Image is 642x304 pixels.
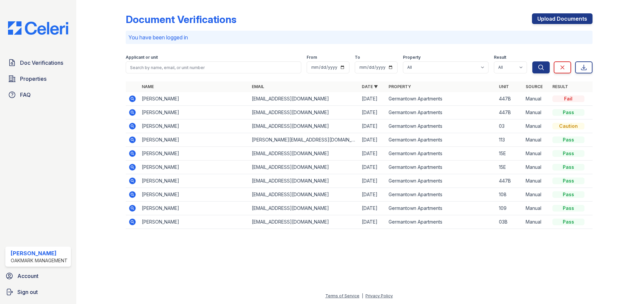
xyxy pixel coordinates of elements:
[386,133,496,147] td: Germantown Apartments
[17,272,38,280] span: Account
[359,92,386,106] td: [DATE]
[139,147,249,161] td: [PERSON_NAME]
[552,150,584,157] div: Pass
[386,174,496,188] td: Germantown Apartments
[386,188,496,202] td: Germantown Apartments
[526,84,543,89] a: Source
[386,92,496,106] td: Germantown Apartments
[403,55,421,60] label: Property
[494,55,506,60] label: Result
[496,161,523,174] td: 15E
[523,106,550,119] td: Manual
[496,202,523,215] td: 109
[249,92,359,106] td: [EMAIL_ADDRESS][DOMAIN_NAME]
[249,161,359,174] td: [EMAIL_ADDRESS][DOMAIN_NAME]
[17,288,38,296] span: Sign out
[139,106,249,119] td: [PERSON_NAME]
[126,13,236,25] div: Document Verifications
[139,161,249,174] td: [PERSON_NAME]
[139,92,249,106] td: [PERSON_NAME]
[20,91,31,99] span: FAQ
[249,215,359,229] td: [EMAIL_ADDRESS][DOMAIN_NAME]
[126,61,301,73] input: Search by name, email, or unit number
[386,215,496,229] td: Germantown Apartments
[552,191,584,198] div: Pass
[523,174,550,188] td: Manual
[128,33,590,41] p: You have been logged in
[523,92,550,106] td: Manual
[139,133,249,147] td: [PERSON_NAME]
[139,202,249,215] td: [PERSON_NAME]
[386,106,496,119] td: Germantown Apartments
[359,202,386,215] td: [DATE]
[359,106,386,119] td: [DATE]
[249,188,359,202] td: [EMAIL_ADDRESS][DOMAIN_NAME]
[496,133,523,147] td: 113
[252,84,264,89] a: Email
[552,109,584,116] div: Pass
[3,285,74,299] a: Sign out
[3,21,74,35] img: CE_Logo_Blue-a8612792a0a2168367f1c8372b55b34899dd931a85d93a1a3d3e32e68fde9ad4.png
[249,174,359,188] td: [EMAIL_ADDRESS][DOMAIN_NAME]
[532,13,593,24] a: Upload Documents
[249,133,359,147] td: [PERSON_NAME][EMAIL_ADDRESS][DOMAIN_NAME]
[523,215,550,229] td: Manual
[11,249,68,257] div: [PERSON_NAME]
[552,95,584,102] div: Fail
[359,188,386,202] td: [DATE]
[523,133,550,147] td: Manual
[359,161,386,174] td: [DATE]
[5,56,71,69] a: Doc Verifications
[523,119,550,133] td: Manual
[552,136,584,143] div: Pass
[386,202,496,215] td: Germantown Apartments
[3,269,74,283] a: Account
[126,55,158,60] label: Applicant or unit
[307,55,317,60] label: From
[523,161,550,174] td: Manual
[142,84,154,89] a: Name
[386,147,496,161] td: Germantown Apartments
[496,188,523,202] td: 108
[249,147,359,161] td: [EMAIL_ADDRESS][DOMAIN_NAME]
[249,106,359,119] td: [EMAIL_ADDRESS][DOMAIN_NAME]
[5,88,71,101] a: FAQ
[389,84,411,89] a: Property
[359,215,386,229] td: [DATE]
[523,188,550,202] td: Manual
[365,293,393,298] a: Privacy Policy
[139,119,249,133] td: [PERSON_NAME]
[355,55,360,60] label: To
[496,215,523,229] td: 03B
[139,188,249,202] td: [PERSON_NAME]
[249,119,359,133] td: [EMAIL_ADDRESS][DOMAIN_NAME]
[359,119,386,133] td: [DATE]
[496,147,523,161] td: 15E
[362,84,378,89] a: Date ▼
[496,174,523,188] td: 447B
[386,161,496,174] td: Germantown Apartments
[386,119,496,133] td: Germantown Apartments
[552,205,584,212] div: Pass
[552,219,584,225] div: Pass
[249,202,359,215] td: [EMAIL_ADDRESS][DOMAIN_NAME]
[139,174,249,188] td: [PERSON_NAME]
[359,147,386,161] td: [DATE]
[362,293,363,298] div: |
[11,257,68,264] div: Oakmark Management
[139,215,249,229] td: [PERSON_NAME]
[5,72,71,85] a: Properties
[496,119,523,133] td: 03
[496,106,523,119] td: 447B
[552,164,584,171] div: Pass
[552,178,584,184] div: Pass
[359,133,386,147] td: [DATE]
[359,174,386,188] td: [DATE]
[552,123,584,129] div: Caution
[499,84,509,89] a: Unit
[523,147,550,161] td: Manual
[325,293,359,298] a: Terms of Service
[523,202,550,215] td: Manual
[20,75,46,83] span: Properties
